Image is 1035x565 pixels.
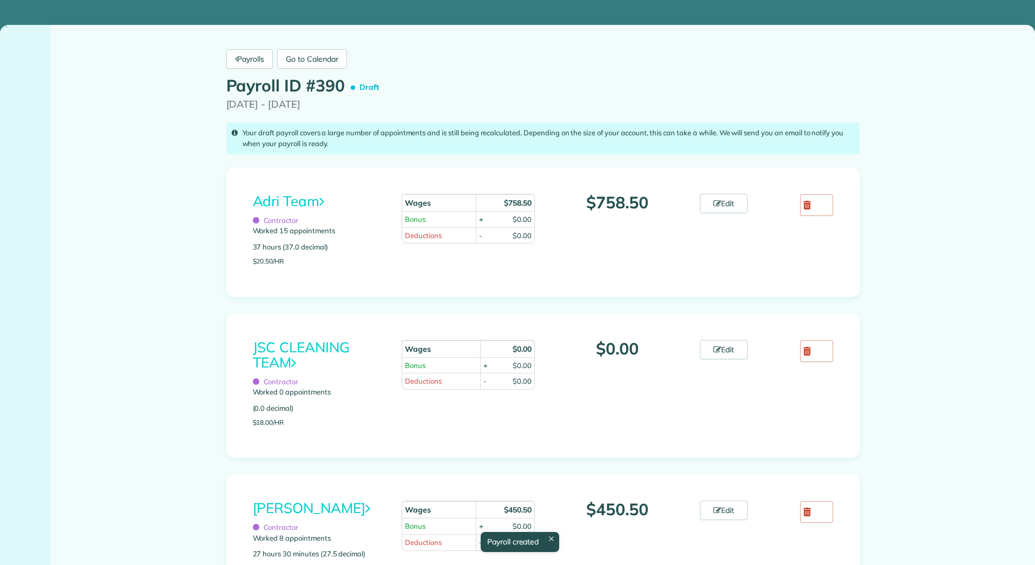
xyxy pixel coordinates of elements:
[253,533,386,544] p: Worked 8 appointments
[513,376,532,386] div: $0.00
[700,501,748,520] a: Edit
[253,499,370,517] a: [PERSON_NAME]
[481,532,559,552] div: Payroll created
[402,227,476,244] td: Deductions
[479,214,483,225] div: +
[253,387,386,398] p: Worked 0 appointments
[551,340,684,358] p: $0.00
[402,518,476,534] td: Bonus
[405,344,431,354] strong: Wages
[253,377,299,386] span: Contractor
[253,226,386,236] p: Worked 15 appointments
[504,505,532,515] strong: $450.50
[479,537,482,548] div: -
[353,78,383,97] span: Draft
[253,338,350,372] a: JSC CLEANING TEAM
[253,403,386,414] p: (0.0 decimal)
[253,258,386,265] p: $20.50/hr
[405,198,431,208] strong: Wages
[504,198,532,208] strong: $758.50
[405,505,431,515] strong: Wages
[479,521,483,531] div: +
[243,128,844,148] span: Your draft payroll covers a large number of appointments and is still being recalculated. Dependi...
[277,49,346,69] a: Go to Calendar
[700,340,748,359] a: Edit
[253,419,386,426] p: $18.00/hr
[226,97,860,111] p: [DATE] - [DATE]
[402,534,476,550] td: Deductions
[253,523,299,531] span: Contractor
[513,360,532,371] div: $0.00
[551,194,684,212] p: $758.50
[253,242,386,253] p: 37 hours (37.0 decimal)
[253,549,386,560] p: 27 hours 30 minutes (27.5 decimal)
[483,376,487,386] div: -
[700,194,748,213] a: Edit
[551,501,684,518] p: $450.50
[479,231,482,241] div: -
[513,344,532,354] strong: $0.00
[402,357,480,373] td: Bonus
[483,360,488,371] div: +
[402,373,480,389] td: Deductions
[513,214,532,225] div: $0.00
[226,77,384,97] h1: Payroll ID #390
[513,231,532,241] div: $0.00
[253,216,299,225] span: Contractor
[402,211,476,227] td: Bonus
[226,49,273,69] a: Payrolls
[253,192,325,210] a: Adri Team
[513,521,532,531] div: $0.00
